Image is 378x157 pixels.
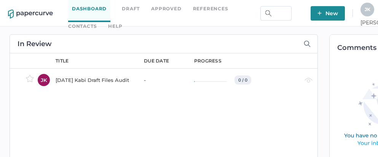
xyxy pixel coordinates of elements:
a: Approved [151,5,181,13]
img: plus-white.e19ec114.svg [317,11,322,15]
img: search-icon-expand.c6106642.svg [304,40,311,47]
div: progress [194,58,222,64]
input: Search Workspace [260,6,292,21]
button: New [311,6,345,21]
img: eye-light-gray.b6d092a5.svg [305,78,313,83]
div: JK [38,74,50,86]
img: star-inactive.70f2008a.svg [26,75,34,82]
a: References [193,5,228,13]
span: J K [365,6,370,12]
div: [DATE] Kabi Draft Files Audit [56,75,135,85]
div: title [56,58,69,64]
div: 0 / 0 [234,75,251,85]
div: due date [144,58,169,64]
span: New [317,6,338,21]
a: Draft [122,5,140,13]
a: Contacts [68,22,97,30]
img: papercurve-logo-colour.7244d18c.svg [8,10,53,19]
td: - [136,68,187,91]
img: search.bf03fe8b.svg [265,10,271,16]
div: help [108,22,122,30]
h2: In Review [18,40,52,47]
